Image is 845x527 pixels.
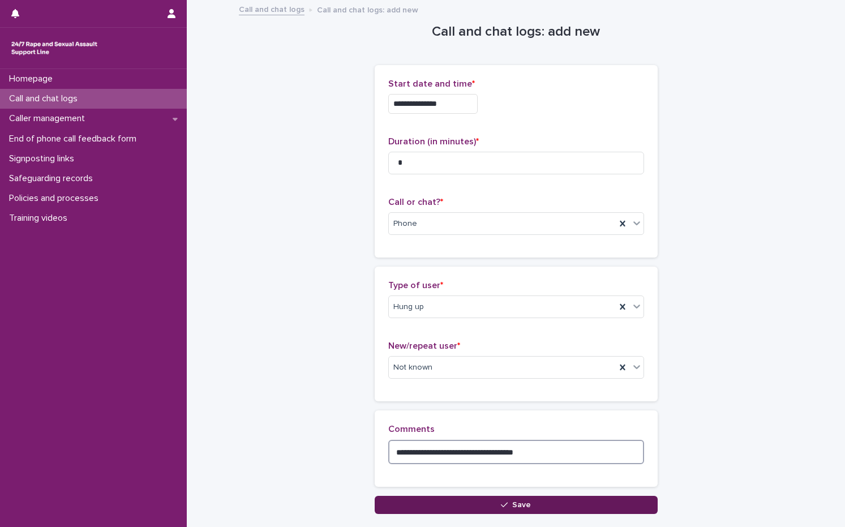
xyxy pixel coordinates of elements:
img: rhQMoQhaT3yELyF149Cw [9,37,100,59]
span: Phone [393,218,417,230]
p: Call and chat logs [5,93,87,104]
span: Not known [393,362,432,374]
p: End of phone call feedback form [5,134,145,144]
h1: Call and chat logs: add new [375,24,658,40]
p: Caller management [5,113,94,124]
span: Duration (in minutes) [388,137,479,146]
span: Start date and time [388,79,475,88]
span: Type of user [388,281,443,290]
p: Homepage [5,74,62,84]
span: Save [512,501,531,509]
span: Hung up [393,301,424,313]
button: Save [375,496,658,514]
span: New/repeat user [388,341,460,350]
p: Signposting links [5,153,83,164]
p: Safeguarding records [5,173,102,184]
a: Call and chat logs [239,2,304,15]
p: Training videos [5,213,76,224]
span: Comments [388,425,435,434]
p: Call and chat logs: add new [317,3,418,15]
p: Policies and processes [5,193,108,204]
span: Call or chat? [388,198,443,207]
